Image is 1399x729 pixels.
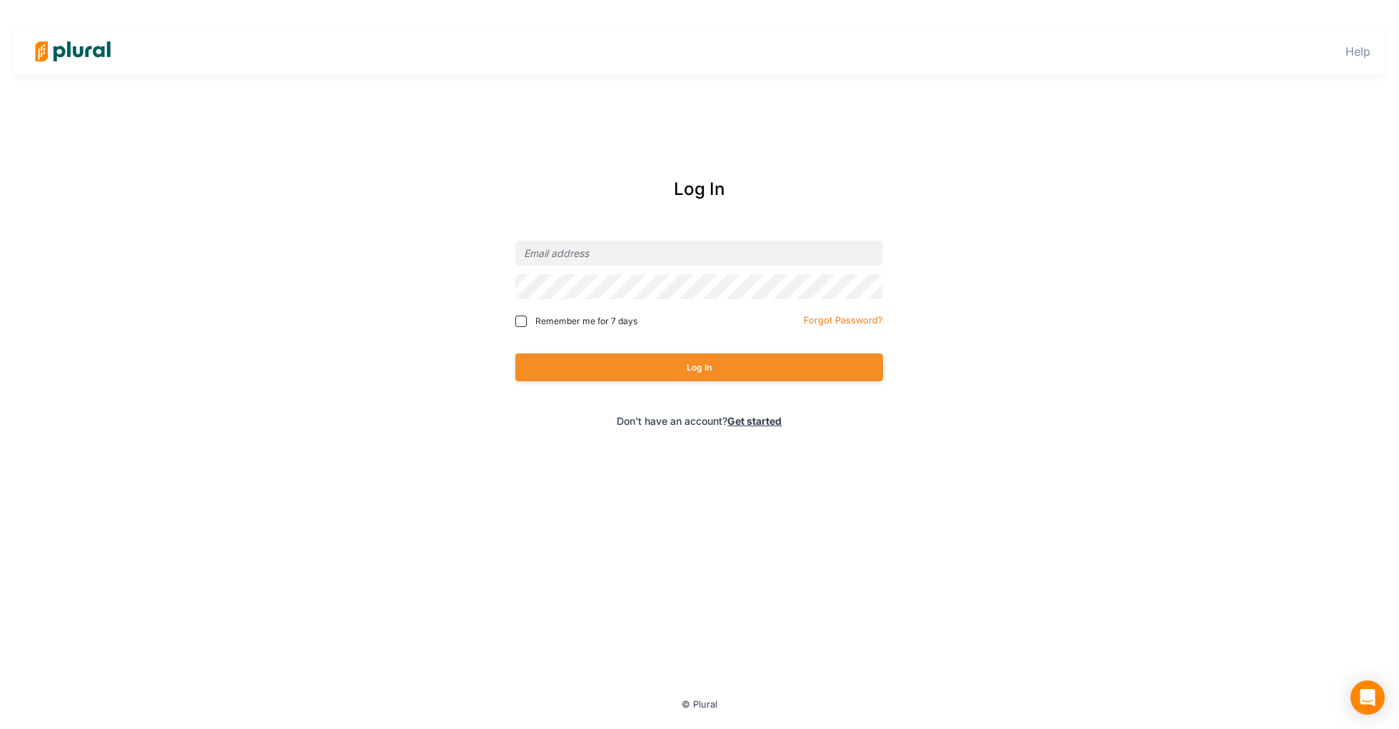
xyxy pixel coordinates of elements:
[804,315,883,326] small: Forgot Password?
[515,316,527,327] input: Remember me for 7 days
[682,699,717,710] small: © Plural
[455,176,945,202] div: Log In
[23,26,123,76] img: Logo for Plural
[515,241,883,266] input: Email address
[804,312,883,326] a: Forgot Password?
[455,413,945,428] div: Don't have an account?
[1350,680,1385,715] div: Open Intercom Messenger
[535,315,637,328] span: Remember me for 7 days
[1345,44,1370,59] a: Help
[727,415,782,427] a: Get started
[515,353,883,381] button: Log In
